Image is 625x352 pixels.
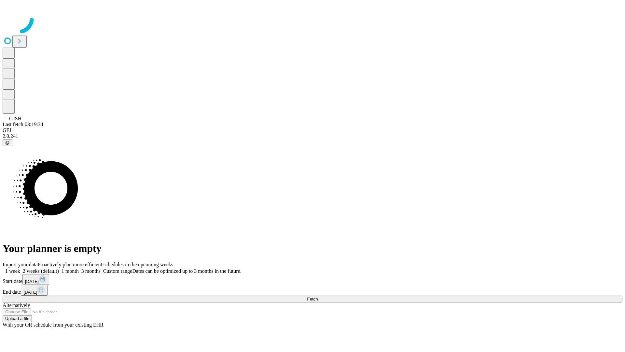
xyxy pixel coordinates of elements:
[22,274,49,285] button: [DATE]
[3,296,622,302] button: Fetch
[3,302,30,308] span: Alternatively
[23,268,59,274] span: 2 weeks (default)
[21,285,48,296] button: [DATE]
[25,279,39,284] span: [DATE]
[3,285,622,296] div: End date
[3,133,622,139] div: 2.0.241
[3,322,104,328] span: With your OR schedule from your existing EHR
[62,268,79,274] span: 1 month
[132,268,241,274] span: Dates can be optimized up to 3 months in the future.
[23,290,37,295] span: [DATE]
[3,139,12,146] button: @
[5,140,10,145] span: @
[81,268,101,274] span: 3 months
[38,262,174,267] span: Proactively plan more efficient schedules in the upcoming weeks.
[103,268,132,274] span: Custom range
[3,262,38,267] span: Import your data
[9,116,21,121] span: GJSH
[3,274,622,285] div: Start date
[3,315,32,322] button: Upload a file
[307,297,318,301] span: Fetch
[3,122,43,127] span: Last fetch: 03:19:34
[3,242,622,255] h1: Your planner is empty
[3,127,622,133] div: GEI
[5,268,20,274] span: 1 week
